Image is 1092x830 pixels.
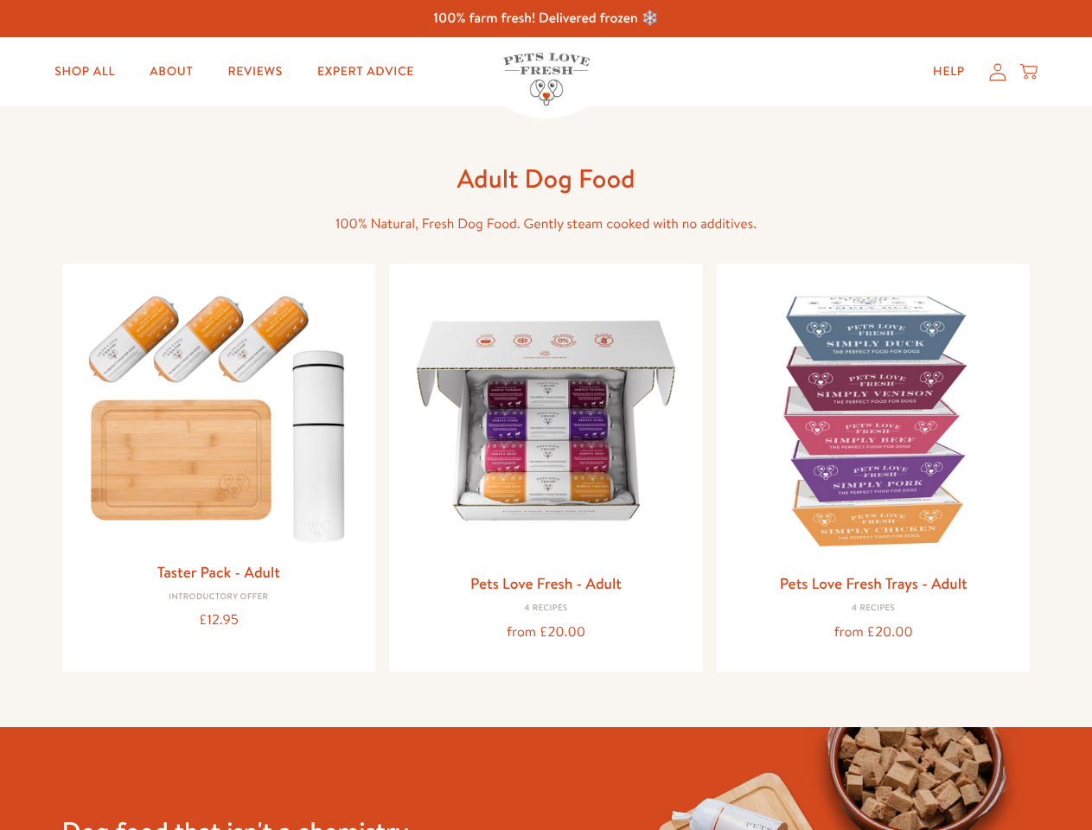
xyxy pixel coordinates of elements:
a: Pets Love Fresh - Adult [470,572,622,594]
div: 4 Recipes [403,603,689,614]
a: Shop All [41,54,129,89]
div: £12.95 [76,609,362,632]
div: from £20.00 [403,621,689,644]
h1: Adult Dog Food [270,162,823,195]
span: 100% Natural, Fresh Dog Food. Gently steam cooked with no additives. [335,214,757,233]
img: Pets Love Fresh - Adult [403,278,689,564]
a: Taster Pack - Adult [157,561,280,583]
div: 4 Recipes [731,603,1017,614]
div: Introductory Offer [76,592,362,603]
a: Pets Love Fresh Trays - Adult [780,572,967,594]
img: Pets Love Fresh Trays - Adult [731,278,1017,564]
a: Reviews [214,54,296,89]
div: from £20.00 [731,621,1017,644]
a: Help [919,54,979,89]
img: Pets Love Fresh [503,53,590,105]
a: About [136,54,207,89]
img: Taster Pack - Adult [76,278,362,552]
a: Expert Advice [303,54,428,89]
